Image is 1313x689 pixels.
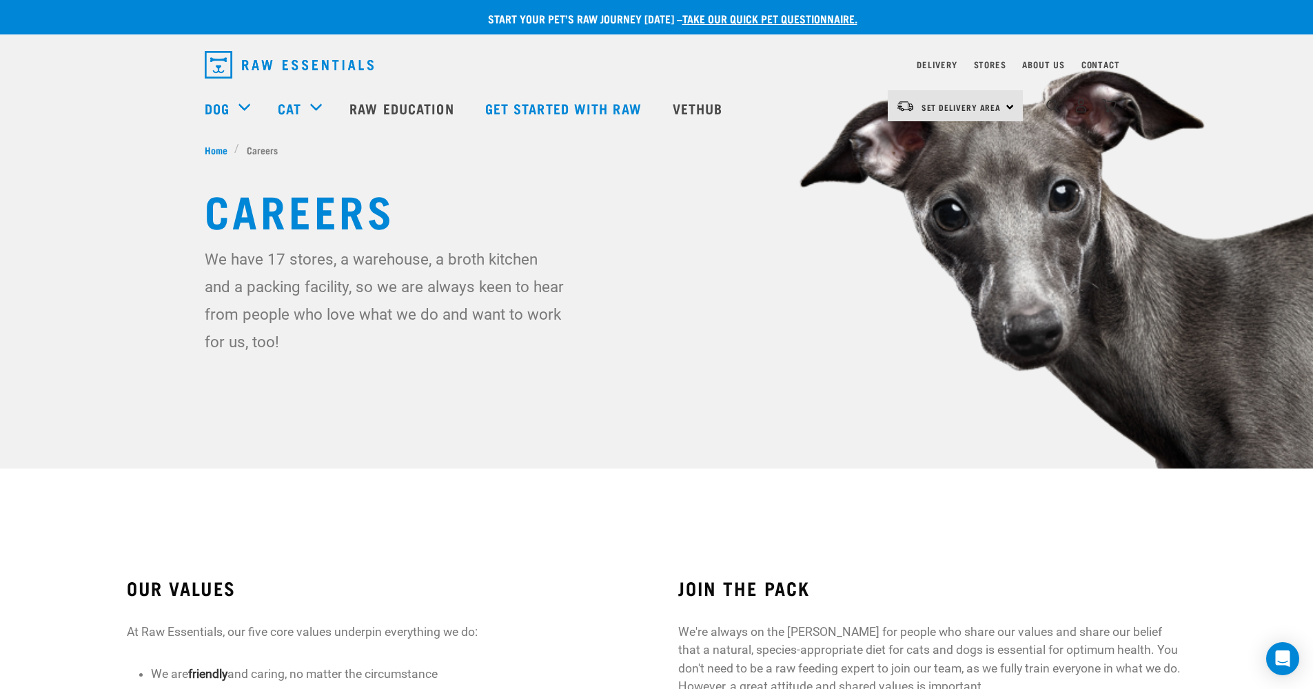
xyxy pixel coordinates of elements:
[1102,99,1117,113] img: home-icon@2x.png
[896,100,915,112] img: van-moving.png
[1074,99,1088,113] img: user.png
[917,62,957,67] a: Delivery
[205,245,567,356] p: We have 17 stores, a warehouse, a broth kitchen and a packing facility, so we are always keen to ...
[127,623,634,641] p: At Raw Essentials, our five core values underpin everything we do:
[205,98,230,119] a: Dog
[1266,642,1299,675] div: Open Intercom Messenger
[678,577,1185,599] h3: JOIN THE PACK
[471,81,659,136] a: Get started with Raw
[922,105,1001,110] span: Set Delivery Area
[127,577,634,599] h3: OUR VALUES
[194,45,1120,84] nav: dropdown navigation
[205,185,1109,234] h1: Careers
[336,81,471,136] a: Raw Education
[188,667,227,681] strong: friendly
[974,62,1006,67] a: Stores
[205,143,227,157] span: Home
[659,81,740,136] a: Vethub
[278,98,301,119] a: Cat
[1046,99,1059,112] img: home-icon-1@2x.png
[1081,62,1120,67] a: Contact
[205,51,374,79] img: Raw Essentials Logo
[205,143,1109,157] nav: breadcrumbs
[682,15,857,21] a: take our quick pet questionnaire.
[151,665,634,683] li: We are and caring, no matter the circumstance
[1022,62,1064,67] a: About Us
[205,143,235,157] a: Home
